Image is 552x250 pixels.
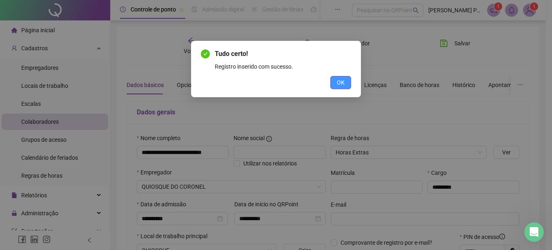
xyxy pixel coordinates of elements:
span: Registro inserido com sucesso. [215,63,293,70]
span: Tudo certo! [215,50,248,58]
span: OK [337,78,345,87]
iframe: Intercom live chat [524,222,544,242]
button: OK [330,76,351,89]
span: check-circle [201,49,210,58]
